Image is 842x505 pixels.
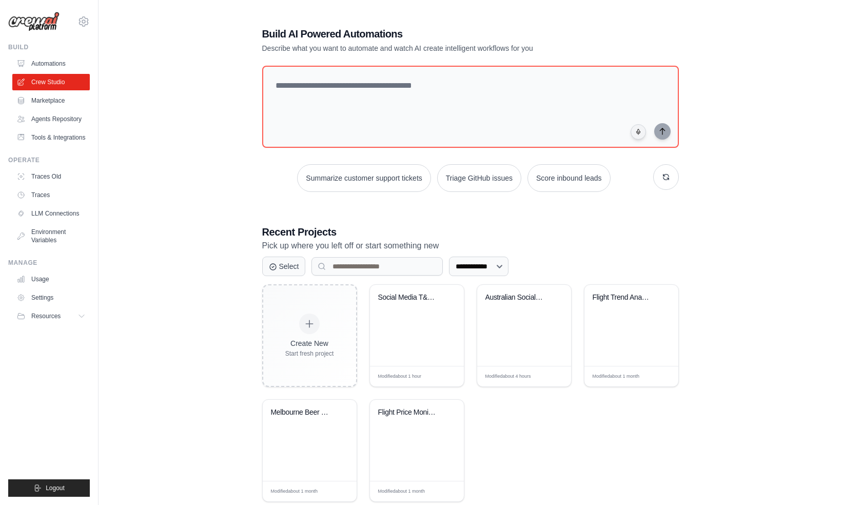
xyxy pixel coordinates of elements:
[12,205,90,222] a: LLM Connections
[12,74,90,90] a: Crew Studio
[12,289,90,306] a: Settings
[285,349,334,358] div: Start fresh project
[378,408,440,417] div: Flight Price Monitor
[653,164,679,190] button: Get new suggestions
[271,488,318,495] span: Modified about 1 month
[12,308,90,324] button: Resources
[546,373,555,380] span: Edit
[271,408,333,417] div: Melbourne Beer Price Finder
[378,488,425,495] span: Modified about 1 month
[46,484,65,492] span: Logout
[439,488,448,495] span: Edit
[297,164,430,192] button: Summarize customer support tickets
[12,111,90,127] a: Agents Repository
[12,168,90,185] a: Traces Old
[262,257,306,276] button: Select
[378,373,422,380] span: Modified about 1 hour
[332,488,341,495] span: Edit
[262,27,607,41] h1: Build AI Powered Automations
[12,187,90,203] a: Traces
[12,129,90,146] a: Tools & Integrations
[654,373,662,380] span: Edit
[262,225,679,239] h3: Recent Projects
[12,271,90,287] a: Usage
[485,293,547,302] div: Australian Social Media T&C Legal Compliance Analyzer
[12,224,90,248] a: Environment Variables
[8,479,90,497] button: Logout
[8,156,90,164] div: Operate
[8,12,60,31] img: Logo
[262,43,607,53] p: Describe what you want to automate and watch AI create intelligent workflows for you
[485,373,531,380] span: Modified about 4 hours
[285,338,334,348] div: Create New
[8,259,90,267] div: Manage
[8,43,90,51] div: Build
[262,239,679,252] p: Pick up where you left off or start something new
[593,293,655,302] div: Flight Trend Analyzer
[437,164,521,192] button: Triage GitHub issues
[12,92,90,109] a: Marketplace
[378,293,440,302] div: Social Media T&C Australian Compliance Analyzer
[631,124,646,140] button: Click to speak your automation idea
[12,55,90,72] a: Automations
[439,373,448,380] span: Edit
[593,373,640,380] span: Modified about 1 month
[527,164,611,192] button: Score inbound leads
[31,312,61,320] span: Resources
